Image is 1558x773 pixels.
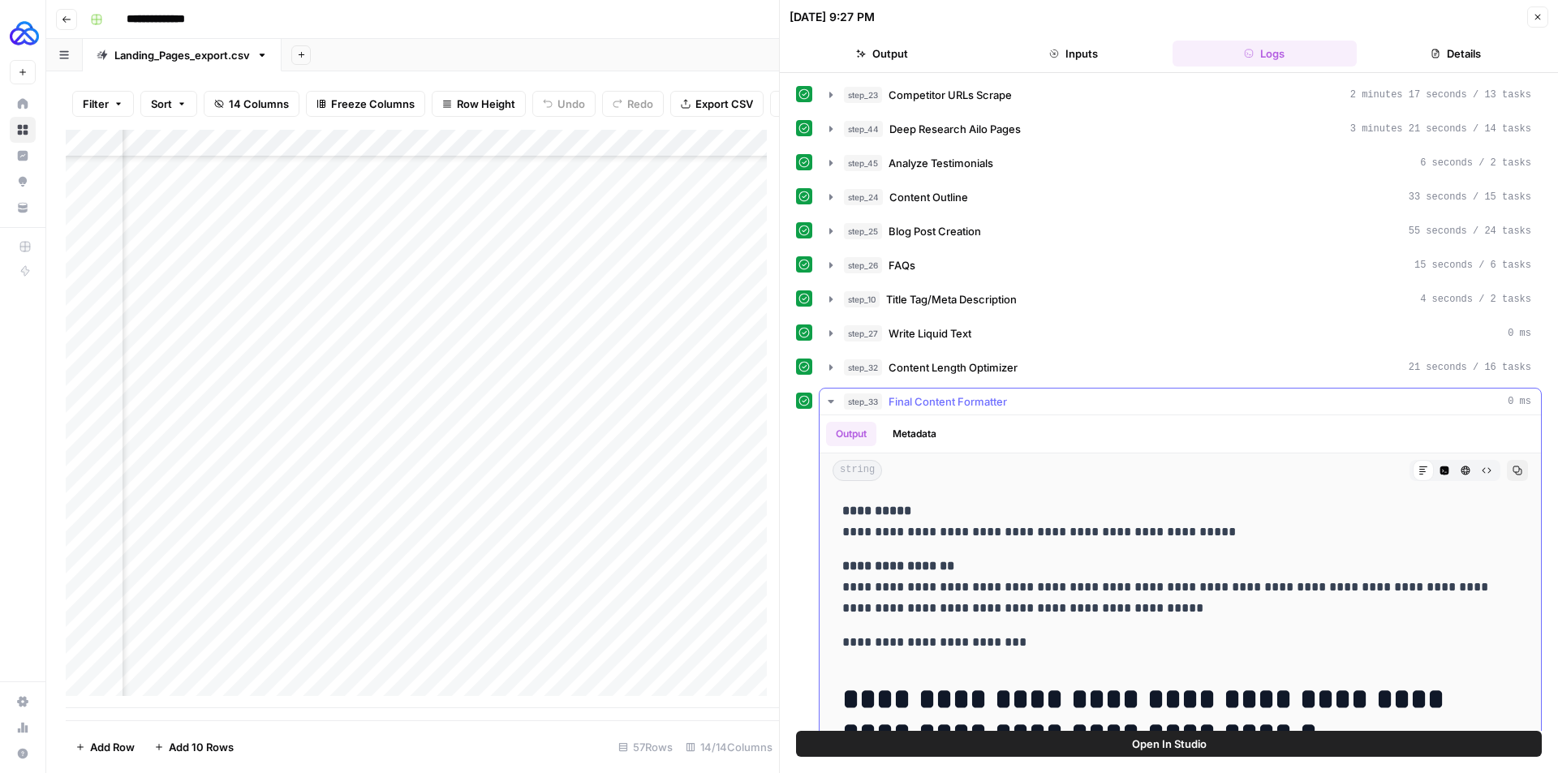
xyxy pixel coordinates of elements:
a: Browse [10,117,36,143]
button: Output [790,41,975,67]
a: Your Data [10,195,36,221]
span: FAQs [889,257,915,273]
button: Sort [140,91,197,117]
span: Freeze Columns [331,96,415,112]
span: step_23 [844,87,882,103]
span: step_24 [844,189,883,205]
span: Content Length Optimizer [889,359,1018,376]
span: step_44 [844,121,883,137]
span: 3 minutes 21 seconds / 14 tasks [1350,122,1531,136]
span: 2 minutes 17 seconds / 13 tasks [1350,88,1531,102]
span: 21 seconds / 16 tasks [1409,360,1531,375]
span: 15 seconds / 6 tasks [1414,258,1531,273]
button: Workspace: AUQ [10,13,36,54]
button: Redo [602,91,664,117]
div: [DATE] 9:27 PM [790,9,875,25]
div: 57 Rows [612,734,679,760]
button: Details [1363,41,1548,67]
button: Metadata [883,422,946,446]
button: Add 10 Rows [144,734,243,760]
button: Row Height [432,91,526,117]
button: Filter [72,91,134,117]
div: Landing_Pages_export.csv [114,47,250,63]
span: step_25 [844,223,882,239]
span: Export CSV [695,96,753,112]
button: 33 seconds / 15 tasks [820,184,1541,210]
span: Sort [151,96,172,112]
button: Open In Studio [796,731,1542,757]
span: Filter [83,96,109,112]
div: 14/14 Columns [679,734,779,760]
button: 0 ms [820,320,1541,346]
button: Output [826,422,876,446]
span: 14 Columns [229,96,289,112]
a: Landing_Pages_export.csv [83,39,282,71]
button: 15 seconds / 6 tasks [820,252,1541,278]
button: Undo [532,91,596,117]
button: 14 Columns [204,91,299,117]
a: Opportunities [10,169,36,195]
span: step_45 [844,155,882,171]
span: 55 seconds / 24 tasks [1409,224,1531,238]
span: Write Liquid Text [889,325,971,341]
span: string [833,460,882,481]
span: Open In Studio [1132,736,1207,752]
button: 4 seconds / 2 tasks [820,286,1541,312]
a: Settings [10,689,36,715]
span: Title Tag/Meta Description [886,291,1017,307]
button: 2 minutes 17 seconds / 13 tasks [820,82,1541,108]
a: Insights [10,143,36,169]
span: 6 seconds / 2 tasks [1420,156,1531,170]
button: Add Row [66,734,144,760]
span: Row Height [457,96,515,112]
button: 6 seconds / 2 tasks [820,150,1541,176]
button: Inputs [981,41,1166,67]
button: 0 ms [820,389,1541,414]
img: AUQ Logo [10,19,39,48]
button: 55 seconds / 24 tasks [820,218,1541,244]
span: Content Outline [889,189,968,205]
span: 0 ms [1508,326,1531,341]
span: Redo [627,96,653,112]
span: Add Row [90,739,135,755]
button: 21 seconds / 16 tasks [820,354,1541,380]
span: 0 ms [1508,394,1531,409]
button: Logs [1173,41,1358,67]
span: Undo [557,96,585,112]
a: Home [10,91,36,117]
button: Help + Support [10,741,36,767]
span: Deep Research Ailo Pages [889,121,1021,137]
span: 33 seconds / 15 tasks [1409,190,1531,204]
span: Blog Post Creation [889,223,981,239]
span: step_32 [844,359,882,376]
button: Freeze Columns [306,91,425,117]
span: Competitor URLs Scrape [889,87,1012,103]
span: Add 10 Rows [169,739,234,755]
span: Analyze Testimonials [889,155,993,171]
button: 3 minutes 21 seconds / 14 tasks [820,116,1541,142]
span: step_33 [844,393,882,410]
span: 4 seconds / 2 tasks [1420,292,1531,307]
span: step_10 [844,291,880,307]
button: Export CSV [670,91,764,117]
a: Usage [10,715,36,741]
span: step_27 [844,325,882,341]
span: step_26 [844,257,882,273]
span: Final Content Formatter [889,393,1007,410]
